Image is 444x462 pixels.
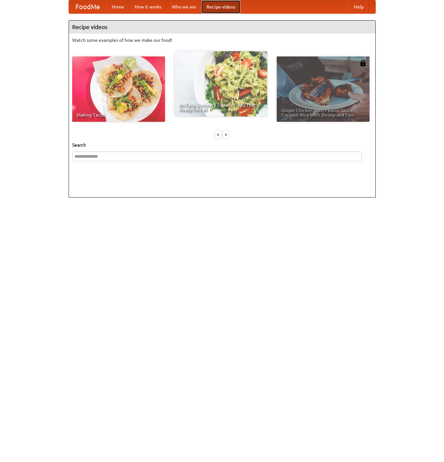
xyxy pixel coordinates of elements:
a: Home [107,0,129,13]
span: An Easy, Summery Tomato Pasta That's Ready for Fall [179,103,263,112]
a: How it works [129,0,167,13]
a: Making Tacos [72,56,165,122]
div: » [223,130,229,138]
h5: Search [72,142,372,148]
h4: Recipe videos [69,21,375,34]
span: Making Tacos [77,113,160,117]
p: Watch some examples of how we make our food! [72,37,372,43]
div: « [215,130,221,138]
a: Recipe videos [201,0,240,13]
a: An Easy, Summery Tomato Pasta That's Ready for Fall [174,51,267,117]
a: Who we are [167,0,201,13]
img: 483408.png [360,60,366,66]
a: FoodMe [69,0,107,13]
a: Help [349,0,369,13]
